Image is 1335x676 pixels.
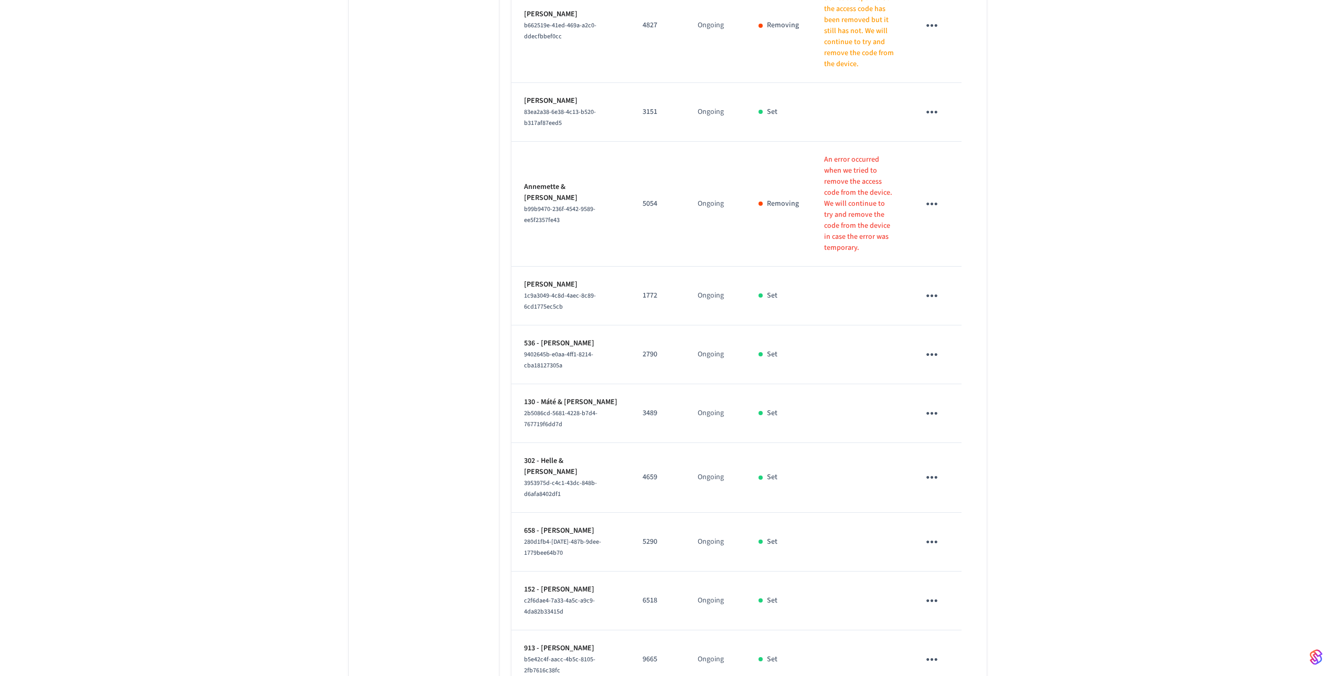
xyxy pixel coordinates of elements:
span: 83ea2a38-6e38-4c13-b520-b317af87eed5 [524,108,596,128]
span: 2b5086cd-5681-4228-b7d4-767719f6dd7d [524,409,597,429]
p: Removing [767,198,799,209]
p: Removing [767,20,799,31]
p: Annemette & [PERSON_NAME] [524,182,618,204]
p: 2790 [643,349,672,360]
td: Ongoing [685,513,746,572]
p: 152 - [PERSON_NAME] [524,584,618,595]
td: Ongoing [685,83,746,142]
p: 536 - [PERSON_NAME] [524,338,618,349]
td: Ongoing [685,267,746,325]
p: Set [767,472,777,483]
td: Ongoing [685,572,746,630]
p: 3151 [643,107,672,118]
span: b662519e-41ed-469a-a2c0-ddecfbbef0cc [524,21,596,41]
p: Set [767,595,777,606]
span: c2f6dae4-7a33-4a5c-a9c9-4da82b33415d [524,596,595,616]
p: 6518 [643,595,672,606]
td: Ongoing [685,325,746,384]
td: Ongoing [685,384,746,443]
td: Ongoing [685,142,746,267]
p: [PERSON_NAME] [524,9,618,20]
p: Set [767,349,777,360]
p: 1772 [643,290,672,301]
span: b5e42c4f-aacc-4b5c-8105-2fb7616c38fc [524,655,595,675]
p: Set [767,290,777,301]
p: 5290 [643,536,672,547]
span: 1c9a3049-4c8d-4aec-8c89-6cd1775ec5cb [524,291,596,311]
p: 3489 [643,408,672,419]
p: 4827 [643,20,672,31]
p: Set [767,654,777,665]
p: 302 - Helle & [PERSON_NAME] [524,456,618,478]
p: 658 - [PERSON_NAME] [524,525,618,536]
p: 4659 [643,472,672,483]
img: SeamLogoGradient.69752ec5.svg [1310,649,1322,666]
span: 280d1fb4-[DATE]-487b-9dee-1779bee64b70 [524,537,601,557]
td: Ongoing [685,443,746,513]
p: [PERSON_NAME] [524,96,618,107]
span: b99b9470-236f-4542-9589-ee5f2357fe43 [524,205,595,225]
p: 9665 [643,654,672,665]
p: [PERSON_NAME] [524,279,618,290]
span: 3953975d-c4c1-43dc-848b-d6afa8402df1 [524,479,597,499]
p: An error occurred when we tried to remove the access code from the device. We will continue to tr... [824,154,894,254]
p: 130 - Máté & [PERSON_NAME] [524,397,618,408]
p: Set [767,107,777,118]
p: Set [767,536,777,547]
p: 5054 [643,198,672,209]
p: 913 - [PERSON_NAME] [524,643,618,654]
span: 9402645b-e0aa-4ff1-8214-cba18127305a [524,350,593,370]
p: Set [767,408,777,419]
